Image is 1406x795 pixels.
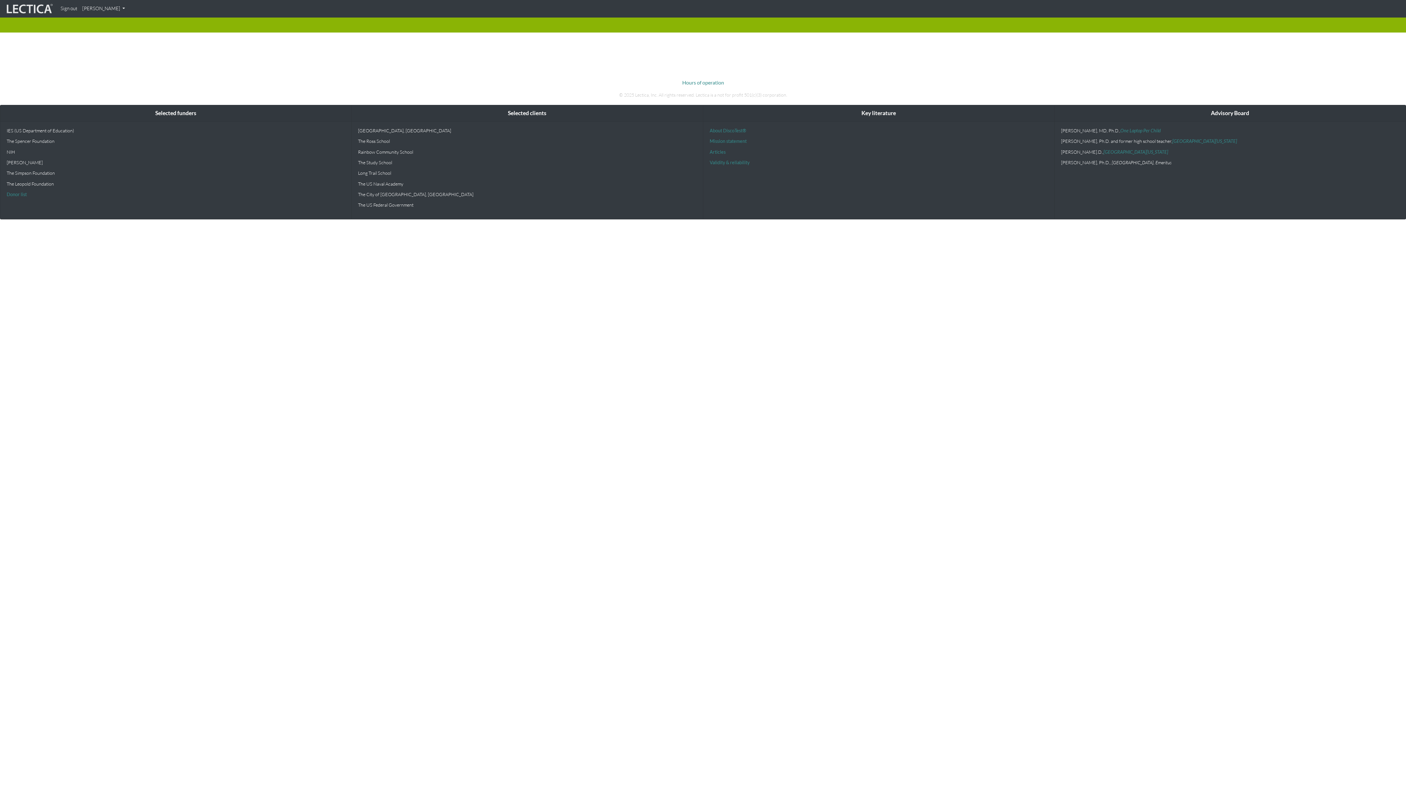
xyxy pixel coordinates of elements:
[710,160,750,165] a: Validity & reliability
[526,92,880,99] p: © 2025 Lectica, Inc. All rights reserved. Lectica is a not for profit 501(c)(3) corporation.
[7,170,345,176] p: The Simpson Foundation
[710,149,726,155] a: Articles
[1120,128,1161,133] a: One Laptop Per Child
[7,149,345,155] p: NIH
[58,3,80,15] a: Sign out
[358,202,696,208] p: The US Federal Government
[7,160,345,165] p: [PERSON_NAME]
[358,181,696,187] p: The US Naval Academy
[358,138,696,144] p: The Ross School
[682,79,724,85] a: Hours of operation
[7,128,345,133] p: IES (US Department of Education)
[1103,149,1168,155] a: [GEOGRAPHIC_DATA][US_STATE]
[5,3,53,15] img: lecticalive
[80,3,128,15] a: [PERSON_NAME]
[358,192,696,197] p: The City of [GEOGRAPHIC_DATA], [GEOGRAPHIC_DATA]
[358,128,696,133] p: [GEOGRAPHIC_DATA], [GEOGRAPHIC_DATA]
[1110,160,1172,165] em: , [GEOGRAPHIC_DATA], Emeritus
[7,181,345,187] p: The Leopold Foundation
[7,192,27,197] a: Donor list
[710,138,747,144] a: Mission statement
[1061,160,1399,165] p: [PERSON_NAME], Ph.D.
[352,105,703,121] div: Selected clients
[1055,105,1406,121] div: Advisory Board
[358,170,696,176] p: Long Trail School
[358,149,696,155] p: Rainbow Community School
[1061,128,1399,133] p: [PERSON_NAME], MD, Ph.D.,
[0,105,351,121] div: Selected funders
[358,160,696,165] p: The Study School
[7,138,345,144] p: The Spencer Foundation
[1061,149,1399,155] p: [PERSON_NAME].D.,
[710,128,746,133] a: About DiscoTest®
[1172,138,1237,144] a: [GEOGRAPHIC_DATA][US_STATE]
[1061,138,1399,144] p: [PERSON_NAME], Ph.D. and former high school teacher,
[703,105,1054,121] div: Key literature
